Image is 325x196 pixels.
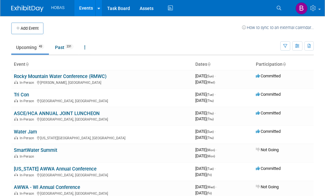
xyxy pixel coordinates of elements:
[50,41,78,54] a: Past231
[253,59,314,70] th: Participation
[65,44,73,49] span: 231
[207,191,212,195] span: (Fri)
[207,81,215,84] span: (Wed)
[11,59,193,70] th: Event
[20,173,36,177] span: In-Person
[14,172,190,177] div: [GEOGRAPHIC_DATA], [GEOGRAPHIC_DATA]
[14,147,57,153] a: SmartWater Summit
[256,73,281,78] span: Committed
[207,167,214,171] span: (Tue)
[216,147,217,152] span: -
[20,81,36,85] span: In-Person
[207,117,214,121] span: (Thu)
[195,135,214,140] span: [DATE]
[195,98,214,103] span: [DATE]
[20,191,36,196] span: In-Person
[215,73,216,78] span: -
[215,129,216,134] span: -
[215,92,216,97] span: -
[207,154,215,158] span: (Mon)
[14,117,18,121] img: In-Person Event
[195,111,216,115] span: [DATE]
[195,153,215,158] span: [DATE]
[20,136,36,140] span: In-Person
[207,130,214,133] span: (Sun)
[207,136,214,140] span: (Thu)
[14,80,190,85] div: [PERSON_NAME], [GEOGRAPHIC_DATA]
[207,173,212,177] span: (Fri)
[14,173,18,176] img: In-Person Event
[195,80,215,84] span: [DATE]
[14,135,190,140] div: [US_STATE][GEOGRAPHIC_DATA], [GEOGRAPHIC_DATA]
[14,116,190,122] div: [GEOGRAPHIC_DATA], [GEOGRAPHIC_DATA]
[195,147,217,152] span: [DATE]
[193,59,253,70] th: Dates
[256,92,281,97] span: Committed
[11,23,43,34] button: Add Event
[37,44,44,49] span: 43
[11,41,49,54] a: Upcoming43
[14,99,18,102] img: In-Person Event
[14,191,190,196] div: [GEOGRAPHIC_DATA], [GEOGRAPHIC_DATA]
[195,184,217,189] span: [DATE]
[14,129,37,135] a: Water Jam
[207,185,215,189] span: (Wed)
[256,111,281,115] span: Committed
[207,93,214,96] span: (Tue)
[195,73,216,78] span: [DATE]
[195,191,212,195] span: [DATE]
[242,25,314,30] a: How to sync to an external calendar...
[256,147,279,152] span: Not Going
[51,5,65,10] span: HOBAS
[216,184,217,189] span: -
[14,111,100,116] a: ASCE/HCA ANNUAL JOINT LUNCHEON
[11,5,43,12] img: ExhibitDay
[14,136,18,139] img: In-Person Event
[14,166,97,172] a: [US_STATE] AWWA Annual Conference
[215,166,216,171] span: -
[207,74,214,78] span: (Sun)
[207,62,210,67] a: Sort by Start Date
[195,92,216,97] span: [DATE]
[14,98,190,103] div: [GEOGRAPHIC_DATA], [GEOGRAPHIC_DATA]
[195,129,216,134] span: [DATE]
[207,148,215,152] span: (Mon)
[295,2,308,15] img: Bijan Khamanian
[14,92,29,98] a: Tri Con
[14,73,107,79] a: Rocky Mountain Water Conference (RMWC)
[283,62,286,67] a: Sort by Participation Type
[20,154,36,159] span: In-Person
[195,166,216,171] span: [DATE]
[207,112,214,115] span: (Thu)
[20,99,36,103] span: In-Person
[195,116,214,121] span: [DATE]
[20,117,36,122] span: In-Person
[207,99,214,103] span: (Thu)
[14,154,18,158] img: In-Person Event
[14,81,18,84] img: In-Person Event
[25,62,29,67] a: Sort by Event Name
[256,129,281,134] span: Committed
[195,172,212,177] span: [DATE]
[256,184,279,189] span: Not Going
[14,191,18,195] img: In-Person Event
[14,184,80,190] a: AWWA - WI Annual Conference
[215,111,216,115] span: -
[256,166,281,171] span: Committed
